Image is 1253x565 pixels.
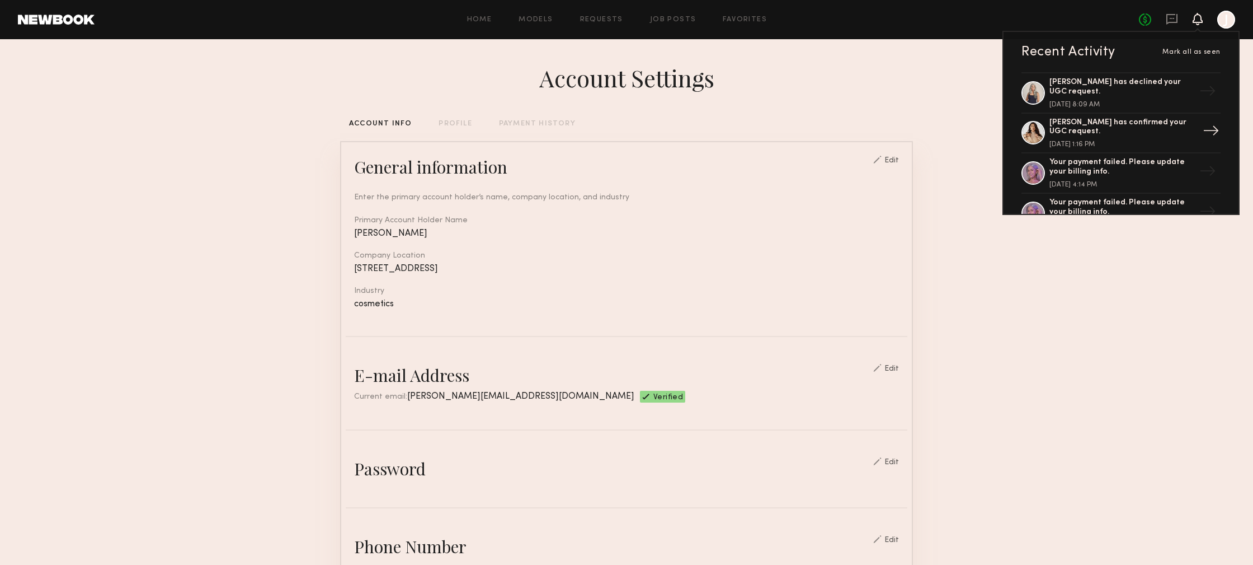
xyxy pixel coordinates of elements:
div: Industry [354,287,899,295]
div: [PERSON_NAME] [354,229,899,239]
div: E-mail Address [354,364,469,386]
div: Your payment failed. Please update your billing info. [1049,198,1195,217]
div: Edit [884,365,899,373]
span: [PERSON_NAME][EMAIL_ADDRESS][DOMAIN_NAME] [407,392,634,401]
div: Edit [884,157,899,165]
div: → [1195,158,1221,188]
div: Recent Activity [1021,45,1115,59]
div: Enter the primary account holder’s name, company location, and industry [354,192,899,203]
div: PROFILE [439,120,472,128]
div: → [1195,199,1221,228]
span: Mark all as seen [1162,49,1221,55]
div: PAYMENT HISTORY [499,120,576,128]
div: Your payment failed. Please update your billing info. [1049,158,1195,177]
div: [DATE] 4:14 PM [1049,181,1195,188]
div: Edit [884,459,899,466]
a: Home [467,16,492,24]
div: [PERSON_NAME] has confirmed your UGC request. [1049,118,1195,137]
div: [PERSON_NAME] has declined your UGC request. [1049,78,1195,97]
div: Account Settings [539,62,714,94]
div: → [1195,78,1221,108]
div: Current email: [354,391,634,403]
a: [PERSON_NAME] has confirmed your UGC request.[DATE] 1:16 PM→ [1021,114,1221,154]
div: [STREET_ADDRESS] [354,264,899,274]
a: Your payment failed. Please update your billing info.[DATE] 4:14 PM→ [1021,153,1221,194]
a: Your payment failed. Please update your billing info.→ [1021,194,1221,234]
a: [PERSON_NAME] has declined your UGC request.[DATE] 8:09 AM→ [1021,72,1221,114]
div: General information [354,156,507,178]
a: Favorites [723,16,767,24]
a: Models [519,16,553,24]
div: cosmetics [354,300,899,309]
div: Phone Number [354,535,467,558]
div: ACCOUNT INFO [349,120,412,128]
a: J [1217,11,1235,29]
div: [DATE] 8:09 AM [1049,101,1195,108]
span: Verified [653,394,683,403]
div: → [1198,118,1224,147]
div: [DATE] 1:16 PM [1049,141,1195,148]
a: Requests [580,16,623,24]
div: Company Location [354,252,899,260]
a: Job Posts [650,16,696,24]
div: Primary Account Holder Name [354,217,899,225]
div: Edit [884,536,899,544]
div: Password [354,457,426,480]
